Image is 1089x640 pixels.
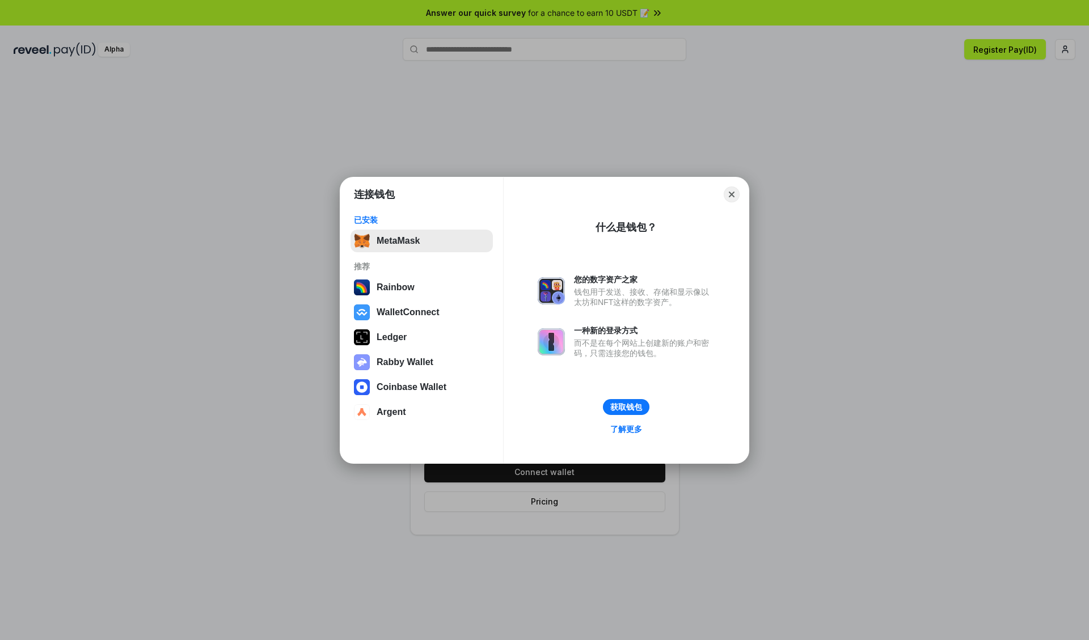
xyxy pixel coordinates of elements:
[354,404,370,420] img: svg+xml,%3Csvg%20width%3D%2228%22%20height%3D%2228%22%20viewBox%3D%220%200%2028%2028%22%20fill%3D...
[377,307,440,317] div: WalletConnect
[377,407,406,417] div: Argent
[538,328,565,355] img: svg+xml,%3Csvg%20xmlns%3D%22http%3A%2F%2Fwww.w3.org%2F2000%2Fsvg%22%20fill%3D%22none%22%20viewBox...
[354,215,489,225] div: 已安装
[610,402,642,412] div: 获取钱包
[354,354,370,370] img: svg+xml,%3Csvg%20xmlns%3D%22http%3A%2F%2Fwww.w3.org%2F2000%2Fsvg%22%20fill%3D%22none%22%20viewBox...
[354,329,370,345] img: svg+xml,%3Csvg%20xmlns%3D%22http%3A%2F%2Fwww.w3.org%2F2000%2Fsvg%22%20width%3D%2228%22%20height%3...
[377,382,446,392] div: Coinbase Wallet
[354,279,370,295] img: svg+xml,%3Csvg%20width%3D%22120%22%20height%3D%22120%22%20viewBox%3D%220%200%20120%20120%22%20fil...
[351,301,493,324] button: WalletConnect
[574,274,715,285] div: 您的数字资产之家
[377,332,407,342] div: Ledger
[354,188,395,201] h1: 连接钱包
[354,261,489,272] div: 推荐
[377,282,415,293] div: Rainbow
[351,230,493,252] button: MetaMask
[377,236,420,246] div: MetaMask
[574,287,715,307] div: 钱包用于发送、接收、存储和显示像以太坊和NFT这样的数字资产。
[351,376,493,399] button: Coinbase Wallet
[351,326,493,349] button: Ledger
[351,351,493,374] button: Rabby Wallet
[574,325,715,336] div: 一种新的登录方式
[603,422,649,436] a: 了解更多
[354,233,370,249] img: svg+xml,%3Csvg%20fill%3D%22none%22%20height%3D%2233%22%20viewBox%3D%220%200%2035%2033%22%20width%...
[596,221,657,234] div: 什么是钱包？
[354,304,370,320] img: svg+xml,%3Csvg%20width%3D%2228%22%20height%3D%2228%22%20viewBox%3D%220%200%2028%2028%22%20fill%3D...
[610,424,642,434] div: 了解更多
[724,187,740,202] button: Close
[574,338,715,358] div: 而不是在每个网站上创建新的账户和密码，只需连接您的钱包。
[351,401,493,423] button: Argent
[354,379,370,395] img: svg+xml,%3Csvg%20width%3D%2228%22%20height%3D%2228%22%20viewBox%3D%220%200%2028%2028%22%20fill%3D...
[377,357,433,367] div: Rabby Wallet
[351,276,493,299] button: Rainbow
[603,399,649,415] button: 获取钱包
[538,277,565,304] img: svg+xml,%3Csvg%20xmlns%3D%22http%3A%2F%2Fwww.w3.org%2F2000%2Fsvg%22%20fill%3D%22none%22%20viewBox...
